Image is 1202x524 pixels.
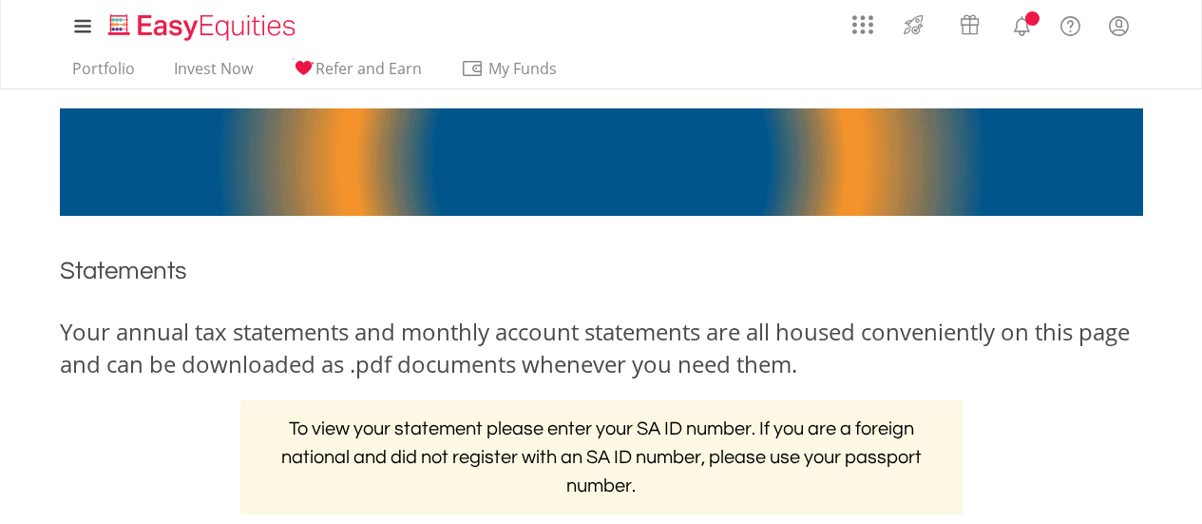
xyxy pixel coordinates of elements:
[60,316,1143,381] div: Your annual tax statements and monthly account statements are all housed conveniently on this pag...
[942,5,998,40] a: Vouchers
[852,14,873,35] img: grid-menu-icon.svg
[998,5,1046,43] a: Notifications
[284,59,429,88] a: Refer and Earn
[65,59,143,88] a: Portfolio
[461,56,585,81] span: My Funds
[166,59,260,88] a: Invest Now
[105,11,303,43] img: EasyEquities_Logo.png
[898,10,929,40] img: thrive-v2.svg
[101,5,303,43] a: Home page
[954,10,985,40] img: vouchers-v2.svg
[1095,5,1143,47] a: My Profile
[240,400,963,514] h2: To view your statement please enter your SA ID number. If you are a foreign national and did not ...
[840,5,886,35] a: AppsGrid
[1046,5,1095,43] a: FAQ's and Support
[315,58,422,79] span: Refer and Earn
[60,108,1143,216] img: EasyMortage Promotion Banner
[60,259,187,283] span: Statements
